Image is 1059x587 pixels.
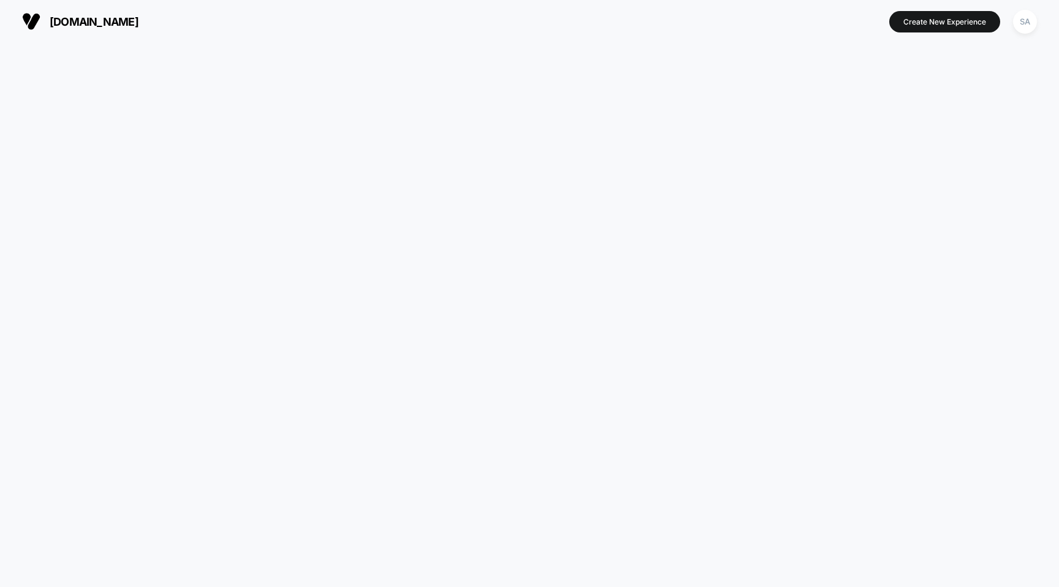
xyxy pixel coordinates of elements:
button: [DOMAIN_NAME] [18,12,142,31]
span: [DOMAIN_NAME] [50,15,139,28]
button: SA [1009,9,1041,34]
button: Create New Experience [889,11,1000,32]
div: SA [1013,10,1037,34]
img: Visually logo [22,12,40,31]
